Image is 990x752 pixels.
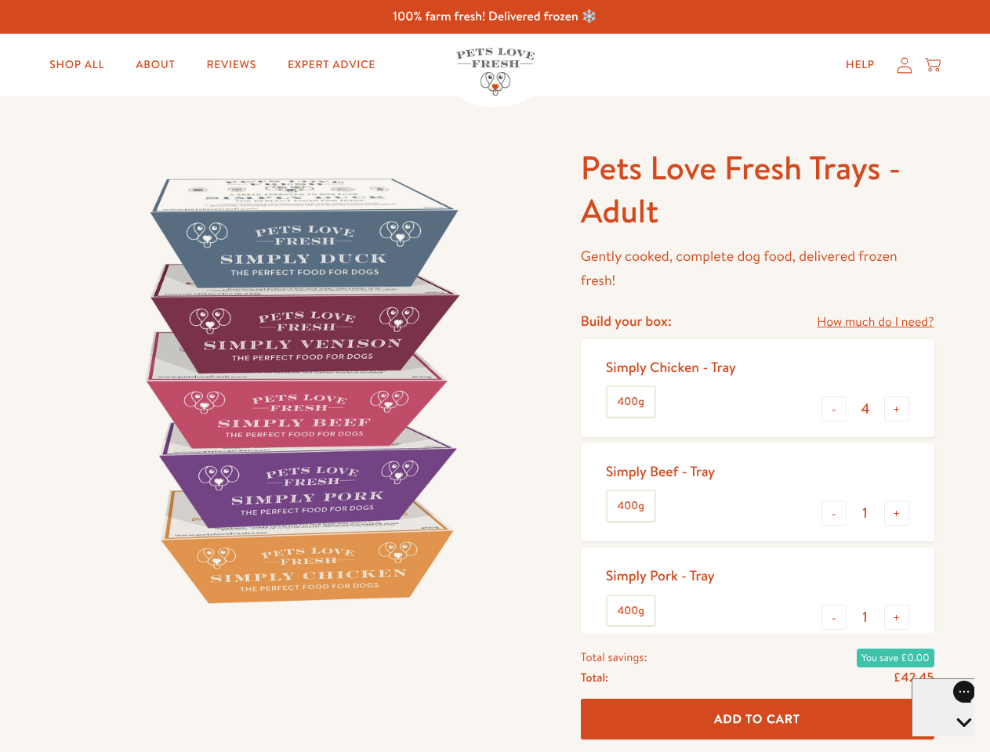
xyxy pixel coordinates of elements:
[607,387,655,417] label: 400g
[833,49,887,81] a: Help
[857,649,934,667] span: You save £0.00
[884,605,909,630] button: +
[884,501,909,526] button: +
[817,312,934,333] a: How much do I need?
[607,596,655,626] label: 400g
[581,699,934,740] button: Add To Cart
[456,48,535,96] img: Pets Love Fresh
[607,491,655,521] label: 400g
[884,396,909,421] button: +
[581,244,934,292] p: Gently cooked, complete dog food, delivered frozen fresh!
[912,678,974,736] iframe: Gorgias live chat messenger
[821,396,847,421] button: -
[581,667,608,688] span: Total:
[37,49,117,81] a: Shop All
[581,647,647,667] span: Total savings:
[894,669,934,686] span: £42.45
[275,49,388,81] a: Expert Advice
[581,146,934,232] h1: Pets Love Fresh Trays - Adult
[606,462,715,480] div: Simply Beef - Tray
[821,501,847,526] button: -
[821,605,847,630] button: -
[56,146,543,633] img: Pets Love Fresh Trays - Adult
[606,566,715,584] div: Simply Pork - Tray
[714,710,800,727] span: Add To Cart
[606,358,736,376] div: Simply Chicken - Tray
[194,49,268,81] a: Reviews
[581,312,672,330] h4: Build your box:
[123,49,187,81] a: About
